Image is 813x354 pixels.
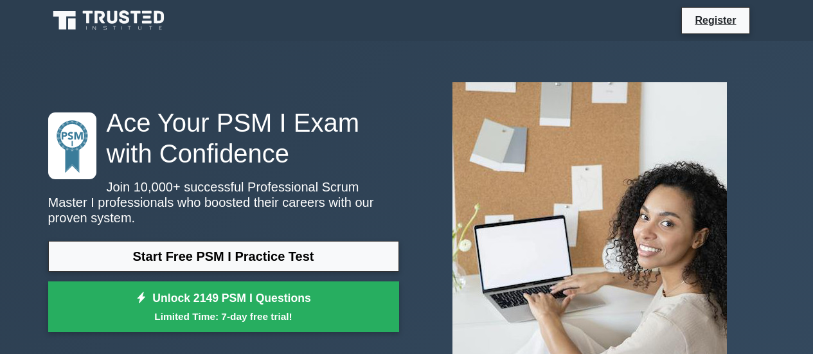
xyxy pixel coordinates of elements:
small: Limited Time: 7-day free trial! [64,309,383,324]
p: Join 10,000+ successful Professional Scrum Master I professionals who boosted their careers with ... [48,179,399,226]
a: Unlock 2149 PSM I QuestionsLimited Time: 7-day free trial! [48,281,399,333]
a: Start Free PSM I Practice Test [48,241,399,272]
a: Register [687,12,744,28]
h1: Ace Your PSM I Exam with Confidence [48,107,399,169]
